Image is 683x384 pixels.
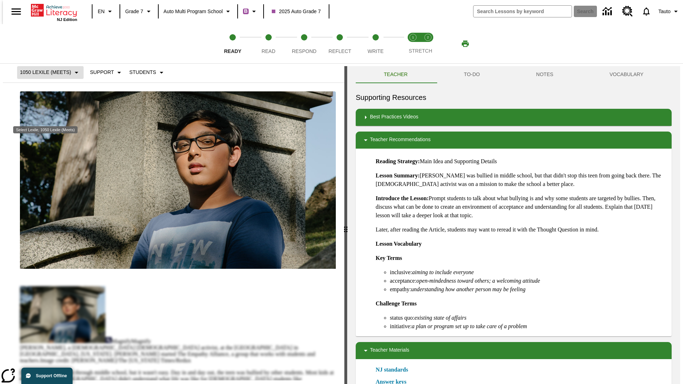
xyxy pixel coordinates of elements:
button: Profile/Settings [656,5,683,18]
p: Main Idea and Supporting Details [376,157,666,166]
strong: Reading Strategy: [376,158,420,164]
button: Grade: Grade 7, Select a grade [122,5,156,18]
input: search field [473,6,572,17]
strong: Lesson Summary: [376,172,420,178]
h6: Supporting Resources [356,92,672,103]
li: inclusive: [390,268,666,277]
button: Write step 5 of 5 [355,24,396,63]
span: NJ Edition [57,17,77,22]
strong: Introduce the Lesson: [376,195,429,201]
p: 1050 Lexile (Meets) [20,69,71,76]
button: Stretch Respond step 2 of 2 [418,24,438,63]
em: aiming to include everyone [412,269,474,275]
strong: Lesson Vocabulary [376,241,422,247]
li: initiative: [390,322,666,331]
span: Support Offline [36,373,67,378]
p: Support [90,69,114,76]
div: activity [347,66,680,384]
button: Reflect step 4 of 5 [319,24,360,63]
span: B [244,7,248,16]
div: reading [3,66,344,380]
button: VOCABULARY [581,66,672,83]
button: NOTES [508,66,581,83]
div: Best Practices Videos [356,109,672,126]
a: Resource Center, Will open in new tab [618,2,637,21]
button: Scaffolds, Support [87,66,126,79]
p: [PERSON_NAME] was bullied in middle school, but that didn't stop this teen from going back there.... [376,171,666,188]
p: Students [129,69,156,76]
li: acceptance: [390,277,666,285]
a: Notifications [637,2,656,21]
strong: Challenge Terms [376,300,417,306]
img: A teenager is outside sitting near a large headstone in a cemetery. [20,91,336,269]
div: Instructional Panel Tabs [356,66,672,83]
span: Respond [292,48,316,54]
em: open-mindedness toward others; a welcoming attitude [417,278,540,284]
div: Select Lexile, 1050 Lexile (Meets) [13,126,78,133]
button: Support Offline [21,368,73,384]
li: empathy: [390,285,666,294]
em: understanding how another person may be feeling [411,286,526,292]
em: a plan or program set up to take care of a problem [412,323,527,329]
em: existing state of affairs [414,315,466,321]
span: STRETCH [409,48,432,54]
div: Home [31,2,77,22]
div: Teacher Recommendations [356,132,672,149]
button: Respond step 3 of 5 [284,24,325,63]
button: Open side menu [6,1,27,22]
p: Best Practices Videos [370,113,418,122]
text: 2 [427,36,429,39]
button: Language: EN, Select a language [95,5,117,18]
span: Ready [224,48,242,54]
button: Select Lexile, 1050 Lexile (Meets) [17,66,84,79]
p: Teacher Materials [370,346,409,355]
a: Data Center [598,2,618,21]
a: NJ standards [376,366,412,374]
text: 1 [412,36,414,39]
span: Write [367,48,383,54]
button: Select Student [126,66,168,79]
span: EN [98,8,105,15]
button: Stretch Read step 1 of 2 [403,24,423,63]
p: Prompt students to talk about what bullying is and why some students are targeted by bullies. The... [376,194,666,220]
div: Press Enter or Spacebar and then press right and left arrow keys to move the slider [344,66,347,384]
p: Later, after reading the Article, students may want to reread it with the Thought Question in mind. [376,225,666,234]
span: Reflect [329,48,351,54]
button: Ready step 1 of 5 [212,24,253,63]
span: Read [261,48,275,54]
span: Auto Multi program School [164,8,223,15]
p: Teacher Recommendations [370,136,430,144]
button: School: Auto Multi program School, Select your school [161,5,235,18]
button: Boost Class color is purple. Change class color [240,5,261,18]
button: Read step 2 of 5 [248,24,289,63]
button: Teacher [356,66,436,83]
span: 2025 Auto Grade 7 [272,8,321,15]
span: Tauto [658,8,671,15]
button: Print [454,37,477,50]
div: Teacher Materials [356,342,672,359]
span: Grade 7 [125,8,143,15]
strong: Key Terms [376,255,402,261]
li: status quo: [390,314,666,322]
button: TO-DO [436,66,508,83]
